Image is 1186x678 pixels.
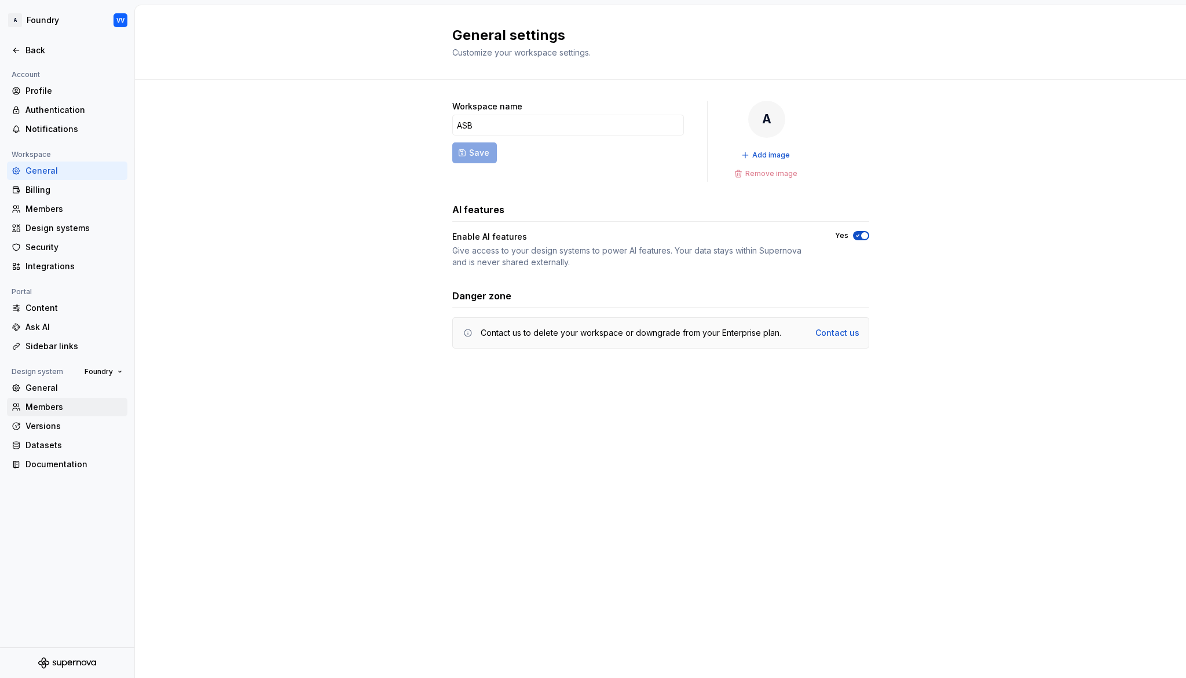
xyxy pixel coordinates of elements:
[116,16,125,25] div: VV
[25,123,123,135] div: Notifications
[7,257,127,276] a: Integrations
[7,398,127,416] a: Members
[25,104,123,116] div: Authentication
[7,318,127,336] a: Ask AI
[452,101,522,112] label: Workspace name
[25,401,123,413] div: Members
[7,455,127,474] a: Documentation
[452,203,504,217] h3: AI features
[25,165,123,177] div: General
[25,420,123,432] div: Versions
[38,657,96,669] svg: Supernova Logo
[815,327,859,339] a: Contact us
[452,26,855,45] h2: General settings
[7,436,127,455] a: Datasets
[7,299,127,317] a: Content
[27,14,59,26] div: Foundry
[7,365,68,379] div: Design system
[738,147,795,163] button: Add image
[8,13,22,27] div: A
[25,203,123,215] div: Members
[7,120,127,138] a: Notifications
[25,382,123,394] div: General
[752,151,790,160] span: Add image
[7,200,127,218] a: Members
[25,459,123,470] div: Documentation
[7,379,127,397] a: General
[85,367,113,376] span: Foundry
[7,181,127,199] a: Billing
[7,41,127,60] a: Back
[7,82,127,100] a: Profile
[7,162,127,180] a: General
[452,231,814,243] div: Enable AI features
[452,245,814,268] div: Give access to your design systems to power AI features. Your data stays within Supernova and is ...
[7,337,127,356] a: Sidebar links
[25,241,123,253] div: Security
[7,101,127,119] a: Authentication
[25,302,123,314] div: Content
[7,285,36,299] div: Portal
[452,289,511,303] h3: Danger zone
[25,321,123,333] div: Ask AI
[7,238,127,256] a: Security
[7,219,127,237] a: Design systems
[25,184,123,196] div: Billing
[25,222,123,234] div: Design systems
[7,417,127,435] a: Versions
[7,148,56,162] div: Workspace
[481,327,781,339] div: Contact us to delete your workspace or downgrade from your Enterprise plan.
[7,68,45,82] div: Account
[2,8,132,33] button: AFoundryVV
[25,439,123,451] div: Datasets
[25,85,123,97] div: Profile
[25,261,123,272] div: Integrations
[25,45,123,56] div: Back
[25,340,123,352] div: Sidebar links
[835,231,848,240] label: Yes
[452,47,591,57] span: Customize your workspace settings.
[748,101,785,138] div: A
